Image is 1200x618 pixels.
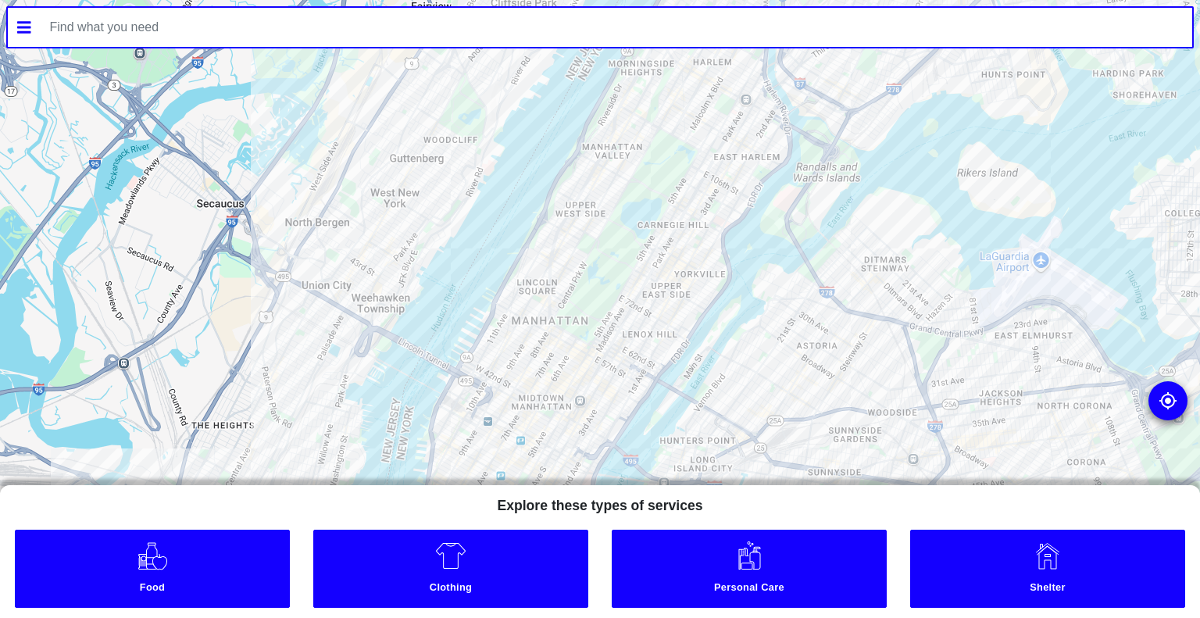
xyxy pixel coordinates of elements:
[19,581,286,598] small: Food
[910,530,1184,608] a: Shelter
[313,530,587,608] a: Clothing
[137,540,169,571] img: Food
[317,581,584,598] small: Clothing
[734,540,765,571] img: Personal Care
[15,530,289,608] a: Food
[41,8,1193,47] input: Find what you need
[616,581,883,598] small: Personal Care
[484,485,715,520] h5: Explore these types of services
[435,540,466,571] img: Clothing
[1159,391,1177,410] img: go to my location
[1032,540,1063,571] img: Shelter
[914,581,1181,598] small: Shelter
[612,530,886,608] a: Personal Care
